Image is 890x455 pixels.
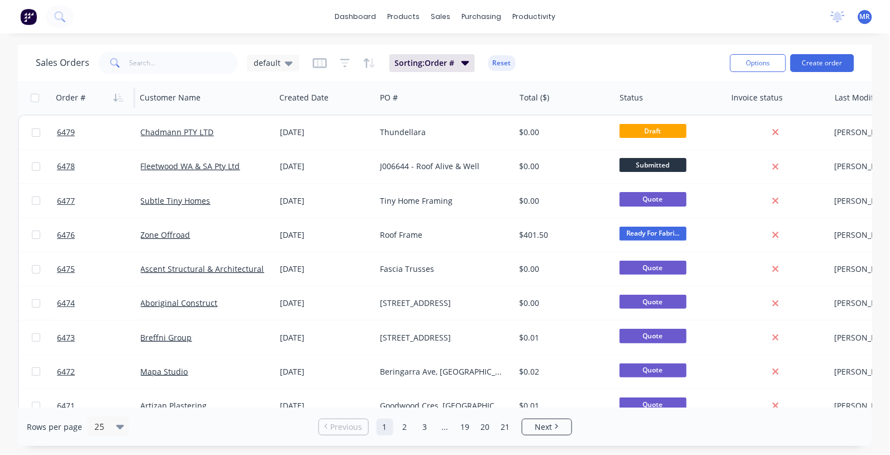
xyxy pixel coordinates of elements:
a: Mapa Studio [141,366,188,377]
a: Page 2 [397,419,413,435]
div: productivity [507,8,561,25]
span: default [254,57,280,69]
a: Fleetwood WA & SA Pty Ltd [141,161,240,171]
div: $0.00 [520,127,606,138]
div: Total ($) [520,92,549,103]
a: Zone Offroad [141,229,191,240]
div: Order # [56,92,85,103]
span: Quote [620,295,687,309]
div: Roof Frame [380,229,504,241]
a: 6478 [57,150,141,183]
a: Page 20 [477,419,494,435]
div: $0.00 [520,161,606,172]
span: Quote [620,397,687,411]
a: Page 3 [417,419,434,435]
ul: Pagination [314,419,577,435]
div: sales [425,8,456,25]
a: 6479 [57,116,141,149]
a: Page 21 [497,419,514,435]
a: Next page [522,422,572,433]
span: Sorting: Order # [395,58,455,69]
div: Goodwood Cres, [GEOGRAPHIC_DATA] [380,400,504,411]
div: [DATE] [280,127,371,138]
span: Ready For Fabri... [620,227,687,241]
div: $0.00 [520,195,606,207]
span: 6473 [57,332,75,343]
span: 6474 [57,298,75,309]
img: Factory [20,8,37,25]
span: Next [535,422,553,433]
div: [DATE] [280,332,371,343]
a: 6475 [57,252,141,286]
div: $0.02 [520,366,606,377]
div: Fascia Trusses [380,264,504,275]
div: [STREET_ADDRESS] [380,298,504,309]
div: Invoice status [732,92,783,103]
span: Quote [620,192,687,206]
div: [DATE] [280,161,371,172]
div: [DATE] [280,298,371,309]
div: $0.01 [520,332,606,343]
span: 6478 [57,161,75,172]
span: 6476 [57,229,75,241]
a: Jump forward [437,419,454,435]
div: $401.50 [520,229,606,241]
a: Artizan Plastering [141,400,207,411]
div: Created Date [279,92,329,103]
div: Customer Name [140,92,201,103]
span: MR [860,12,870,22]
a: 6473 [57,321,141,355]
div: Beringarra Ave, [GEOGRAPHIC_DATA] [380,366,504,377]
div: products [382,8,425,25]
a: Chadmann PTY LTD [141,127,214,137]
button: Sorting:Order # [389,54,475,72]
a: 6472 [57,355,141,389]
div: purchasing [456,8,507,25]
div: PO # [380,92,398,103]
h1: Sales Orders [36,58,89,68]
div: [DATE] [280,400,371,411]
button: Reset [488,55,516,71]
span: 6471 [57,400,75,411]
a: Page 1 is your current page [377,419,393,435]
span: 6472 [57,366,75,377]
span: 6479 [57,127,75,138]
button: Options [730,54,786,72]
a: 6471 [57,389,141,423]
a: Previous page [319,422,368,433]
div: Thundellara [380,127,504,138]
div: [DATE] [280,229,371,241]
button: Create order [791,54,854,72]
a: 6477 [57,184,141,218]
div: [STREET_ADDRESS] [380,332,504,343]
span: Submitted [620,158,687,172]
div: [DATE] [280,195,371,207]
a: Aboriginal Construct [141,298,218,308]
span: Quote [620,261,687,275]
span: Quote [620,329,687,343]
a: Breffni Group [141,332,192,343]
span: 6477 [57,195,75,207]
div: J006644 - Roof Alive & Well [380,161,504,172]
a: Page 19 [457,419,474,435]
span: Quote [620,363,687,377]
a: Ascent Structural & Architectural Steel [141,264,285,274]
a: dashboard [329,8,382,25]
div: [DATE] [280,264,371,275]
a: 6474 [57,286,141,320]
span: Rows per page [27,422,82,433]
div: Status [620,92,644,103]
a: 6476 [57,218,141,252]
span: Draft [620,124,687,138]
div: $0.01 [520,400,606,411]
input: Search... [130,52,239,74]
div: $0.00 [520,264,606,275]
a: Subtle Tiny Homes [141,195,211,206]
div: Tiny Home Framing [380,195,504,207]
span: Previous [330,422,362,433]
span: 6475 [57,264,75,275]
div: [DATE] [280,366,371,377]
div: $0.00 [520,298,606,309]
